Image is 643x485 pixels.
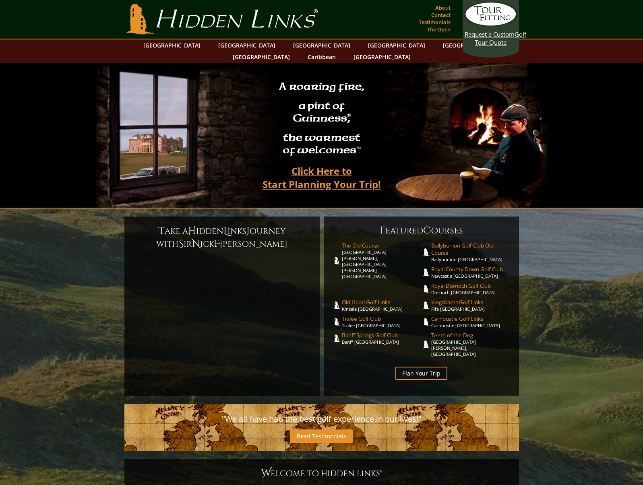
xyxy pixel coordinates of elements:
span: C [423,224,431,237]
a: Banff Springs Golf ClubBanff [GEOGRAPHIC_DATA] [342,332,422,345]
a: About [433,2,453,13]
a: Contact [429,9,453,21]
span: Request a Custom [465,30,515,38]
h1: Welcome To Hidden Links® [132,467,511,480]
p: "We all have had the best golf experience in our lives!" [132,412,511,426]
h6: eatured ourses [332,224,511,237]
span: S [178,237,184,250]
span: The Old Course [342,242,422,249]
span: L [223,225,227,237]
a: [GEOGRAPHIC_DATA] [439,39,504,51]
h2: A roaring fire, a pint of Guinness , the warmest of welcomes™. [274,77,370,161]
a: [GEOGRAPHIC_DATA] [229,51,294,63]
a: Ballybunion Golf Club Old CourseBallybunion [GEOGRAPHIC_DATA] [431,242,511,262]
a: Testimonials [417,17,453,28]
h6: ake a idden inks ourney with ir ick [PERSON_NAME] [132,225,312,250]
a: Old Head Golf LinksKinsale [GEOGRAPHIC_DATA] [342,299,422,312]
span: Royal Dornoch Golf Club [431,282,511,289]
a: [GEOGRAPHIC_DATA] [289,39,354,51]
a: [GEOGRAPHIC_DATA] [139,39,205,51]
span: F [380,224,385,237]
span: J [246,225,250,237]
a: Royal Dornoch Golf ClubDornoch [GEOGRAPHIC_DATA] [431,282,511,295]
a: Request a CustomGolf Tour Quote [465,2,517,46]
span: F [214,237,220,250]
a: Royal County Down Golf ClubNewcastle [GEOGRAPHIC_DATA] [431,266,511,279]
a: [GEOGRAPHIC_DATA] [364,39,429,51]
span: Royal County Down Golf Club [431,266,511,273]
span: Old Head Golf Links [342,299,422,306]
span: Banff Springs Golf Club [342,332,422,339]
span: H [188,225,196,237]
a: Carnoustie Golf LinksCarnoustie [GEOGRAPHIC_DATA] [431,315,511,328]
span: Kingsbarns Golf Links [431,299,511,306]
a: Caribbean [304,51,340,63]
span: Carnoustie Golf Links [431,315,511,322]
a: [GEOGRAPHIC_DATA] [214,39,279,51]
a: Read Testimonials [290,429,353,443]
a: Tralee Golf ClubTralee [GEOGRAPHIC_DATA] [342,315,422,328]
span: Ballybunion Golf Club Old Course [431,242,511,256]
span: T [159,225,165,237]
a: The Open [425,24,453,35]
a: Plan Your Trip [395,367,447,380]
span: Teeth of the Dog [431,332,511,339]
span: Tralee Golf Club [342,315,422,322]
span: N [192,237,200,250]
a: Teeth of the Dog[GEOGRAPHIC_DATA][PERSON_NAME], [GEOGRAPHIC_DATA] [431,332,511,357]
a: [GEOGRAPHIC_DATA] [349,51,415,63]
a: The Old Course[GEOGRAPHIC_DATA][PERSON_NAME], [GEOGRAPHIC_DATA][PERSON_NAME] [GEOGRAPHIC_DATA] [342,242,422,279]
a: Kingsbarns Golf LinksFife [GEOGRAPHIC_DATA] [431,299,511,312]
a: Click Here toStart Planning Your Trip! [254,161,389,194]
